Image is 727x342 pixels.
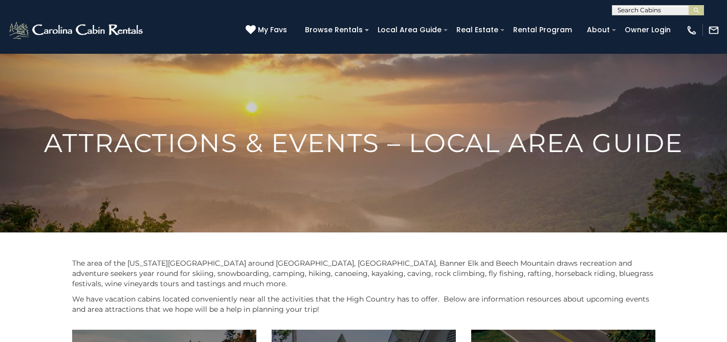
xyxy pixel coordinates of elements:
a: Rental Program [508,22,577,38]
p: The area of the [US_STATE][GEOGRAPHIC_DATA] around [GEOGRAPHIC_DATA], [GEOGRAPHIC_DATA], Banner E... [72,258,655,289]
a: Browse Rentals [300,22,368,38]
p: We have vacation cabins located conveniently near all the activities that the High Country has to... [72,294,655,314]
span: My Favs [258,25,287,35]
a: Owner Login [620,22,676,38]
a: About [582,22,615,38]
img: phone-regular-white.png [686,25,697,36]
a: My Favs [246,25,290,36]
a: Local Area Guide [372,22,447,38]
img: White-1-2.png [8,20,146,40]
a: Real Estate [451,22,503,38]
img: mail-regular-white.png [708,25,719,36]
